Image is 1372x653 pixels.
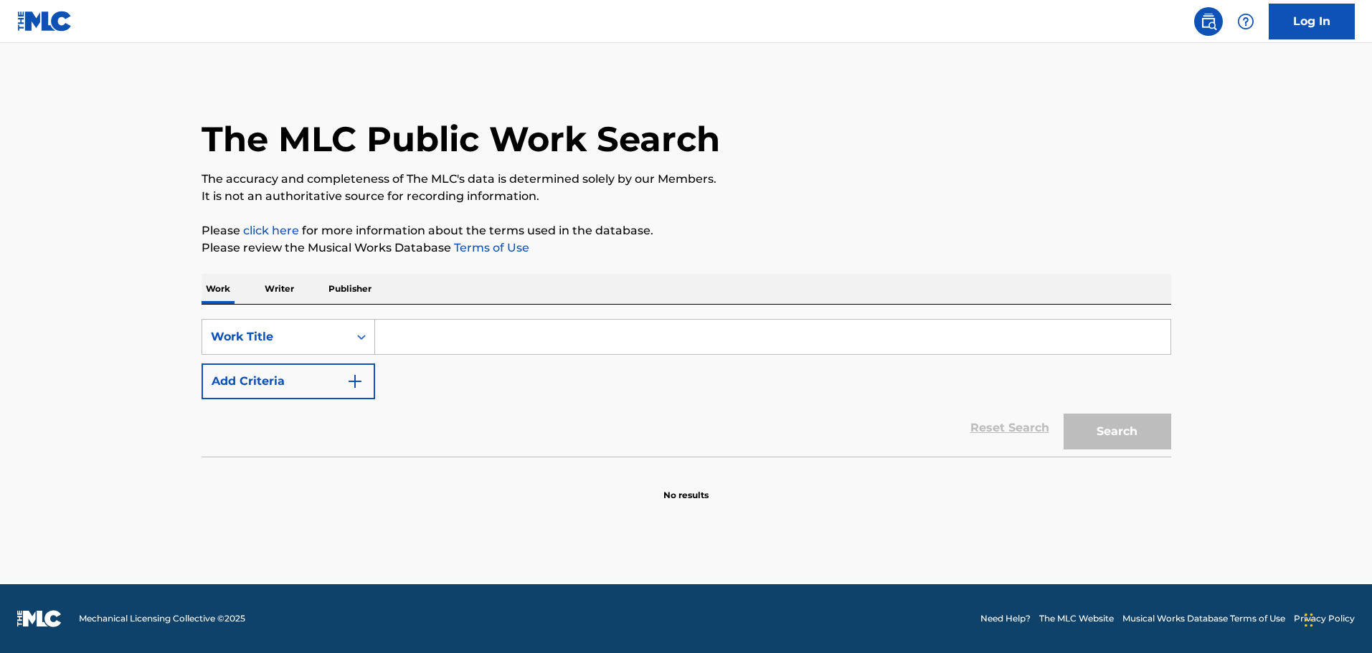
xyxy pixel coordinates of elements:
[1231,7,1260,36] div: Help
[79,612,245,625] span: Mechanical Licensing Collective © 2025
[663,472,709,502] p: No results
[980,612,1031,625] a: Need Help?
[1294,612,1355,625] a: Privacy Policy
[202,239,1171,257] p: Please review the Musical Works Database
[202,319,1171,457] form: Search Form
[1194,7,1223,36] a: Public Search
[1122,612,1285,625] a: Musical Works Database Terms of Use
[202,222,1171,239] p: Please for more information about the terms used in the database.
[202,118,720,161] h1: The MLC Public Work Search
[211,328,340,345] div: Work Title
[202,188,1171,205] p: It is not an authoritative source for recording information.
[451,241,529,254] a: Terms of Use
[243,224,299,237] a: click here
[260,274,298,304] p: Writer
[202,363,375,399] button: Add Criteria
[1039,612,1114,625] a: The MLC Website
[17,11,72,32] img: MLC Logo
[1200,13,1217,30] img: search
[202,171,1171,188] p: The accuracy and completeness of The MLC's data is determined solely by our Members.
[324,274,376,304] p: Publisher
[1237,13,1254,30] img: help
[1300,584,1372,653] iframe: Chat Widget
[1269,4,1355,39] a: Log In
[17,610,62,627] img: logo
[202,274,235,304] p: Work
[1305,599,1313,642] div: Drag
[346,373,364,390] img: 9d2ae6d4665cec9f34b9.svg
